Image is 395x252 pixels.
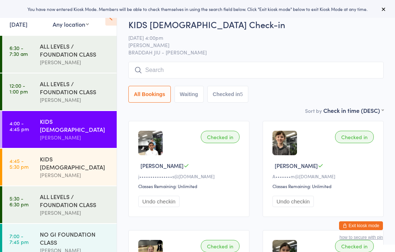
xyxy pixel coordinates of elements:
time: 12:00 - 1:00 pm [10,83,28,94]
a: 5:30 -6:30 pmALL LEVELS / FOUNDATION CLASS[PERSON_NAME] [2,186,117,223]
div: KIDS [DEMOGRAPHIC_DATA] [40,117,110,133]
div: [PERSON_NAME] [40,58,110,66]
button: Exit kiosk mode [339,221,383,230]
div: Classes Remaining: Unlimited [272,183,376,189]
time: 4:45 - 5:30 pm [10,158,29,169]
div: Checked in [335,131,374,143]
div: 5 [240,91,243,97]
a: [DATE] [10,20,27,28]
button: Waiting [174,86,204,103]
div: [PERSON_NAME] [40,96,110,104]
a: 6:30 -7:30 amALL LEVELS / FOUNDATION CLASS[PERSON_NAME] [2,36,117,73]
time: 4:00 - 4:45 pm [10,120,29,132]
div: NO GI FOUNDATION CLASS [40,230,110,246]
img: image1720071058.png [272,131,297,155]
div: Classes Remaining: Unlimited [138,183,242,189]
div: ALL LEVELS / FOUNDATION CLASS [40,42,110,58]
button: how to secure with pin [339,235,383,240]
span: BRADDAH JIU - [PERSON_NAME] [128,49,384,56]
div: [PERSON_NAME] [40,133,110,142]
div: You have now entered Kiosk Mode. Members will be able to check themselves in using the search fie... [12,6,383,12]
div: j••••••••••••••• [138,173,242,179]
div: KIDS [DEMOGRAPHIC_DATA] [40,155,110,171]
a: 4:00 -4:45 pmKIDS [DEMOGRAPHIC_DATA][PERSON_NAME] [2,111,117,148]
div: Check in time (DESC) [323,106,384,114]
div: Any location [53,20,89,28]
time: 6:30 - 7:30 am [10,45,28,57]
input: Search [128,62,384,79]
div: A••••••• [272,173,376,179]
button: Checked in5 [207,86,249,103]
button: All Bookings [128,86,171,103]
div: [PERSON_NAME] [40,209,110,217]
div: ALL LEVELS / FOUNDATION CLASS [40,192,110,209]
span: [PERSON_NAME] [128,41,372,49]
label: Sort by [305,107,322,114]
span: [PERSON_NAME] [140,162,184,169]
div: [PERSON_NAME] [40,171,110,179]
h2: KIDS [DEMOGRAPHIC_DATA] Check-in [128,18,384,30]
button: Undo checkin [138,196,180,207]
time: 5:30 - 6:30 pm [10,195,29,207]
time: 7:00 - 7:45 pm [10,233,29,245]
button: Undo checkin [272,196,314,207]
div: ALL LEVELS / FOUNDATION CLASS [40,80,110,96]
img: image1741385794.png [138,131,163,155]
span: [PERSON_NAME] [275,162,318,169]
a: 4:45 -5:30 pmKIDS [DEMOGRAPHIC_DATA][PERSON_NAME] [2,149,117,186]
div: Checked in [201,131,240,143]
span: [DATE] 4:00pm [128,34,372,41]
a: 12:00 -1:00 pmALL LEVELS / FOUNDATION CLASS[PERSON_NAME] [2,73,117,110]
